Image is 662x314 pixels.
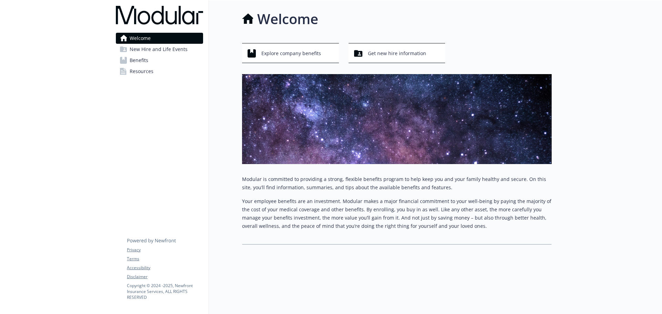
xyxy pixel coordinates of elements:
a: Welcome [116,33,203,44]
button: Explore company benefits [242,43,339,63]
h1: Welcome [257,9,318,29]
span: Get new hire information [368,47,426,60]
a: Disclaimer [127,274,203,280]
span: Resources [130,66,153,77]
span: Welcome [130,33,151,44]
a: Benefits [116,55,203,66]
button: Get new hire information [349,43,445,63]
a: New Hire and Life Events [116,44,203,55]
a: Terms [127,256,203,262]
a: Resources [116,66,203,77]
a: Privacy [127,247,203,253]
p: Modular is committed to providing a strong, flexible benefits program to help keep you and your f... [242,175,552,192]
a: Accessibility [127,265,203,271]
span: Benefits [130,55,148,66]
img: overview page banner [242,74,552,164]
span: Explore company benefits [261,47,321,60]
p: Copyright © 2024 - 2025 , Newfront Insurance Services, ALL RIGHTS RESERVED [127,283,203,300]
span: New Hire and Life Events [130,44,188,55]
p: Your employee benefits are an investment. Modular makes a major financial commitment to your well... [242,197,552,230]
